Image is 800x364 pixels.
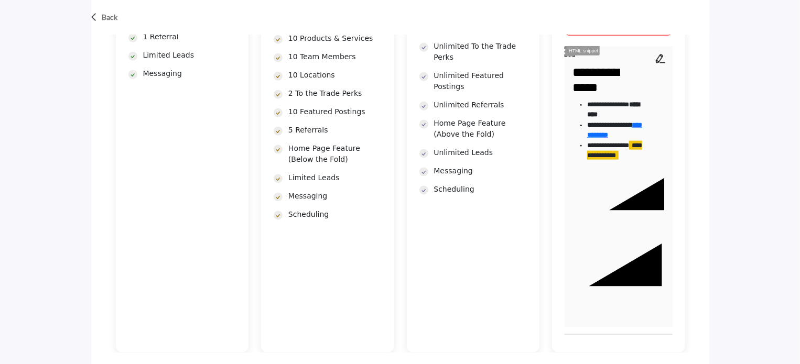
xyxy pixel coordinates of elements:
p: Unlimited Featured Postings [434,70,527,92]
p: 2 To the Trade Perks [288,88,382,99]
p: Messaging [143,68,236,79]
p: Messaging [288,191,382,202]
p: 10 Products & Services [288,33,382,44]
p: Home Page Feature (Below the Fold) [288,143,382,165]
p: Limited Leads [288,172,382,183]
p: Unlimited To the Trade Perks [434,41,527,63]
p: Home Page Feature (Above the Fold) [434,118,527,140]
p: Limited Leads [143,50,236,61]
p: Messaging [434,166,527,177]
p: 10 Locations [288,70,382,81]
p: 5 Referrals [288,125,382,136]
p: Scheduling [434,184,527,195]
p: 10 Featured Postings [288,106,382,117]
p: Back [102,12,118,23]
p: Unlimited Referrals [434,100,527,111]
p: 10 Team Members [288,51,382,62]
p: Unlimited Leads [434,147,527,158]
p: 1 Referral [143,31,236,42]
p: Scheduling [288,209,382,220]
